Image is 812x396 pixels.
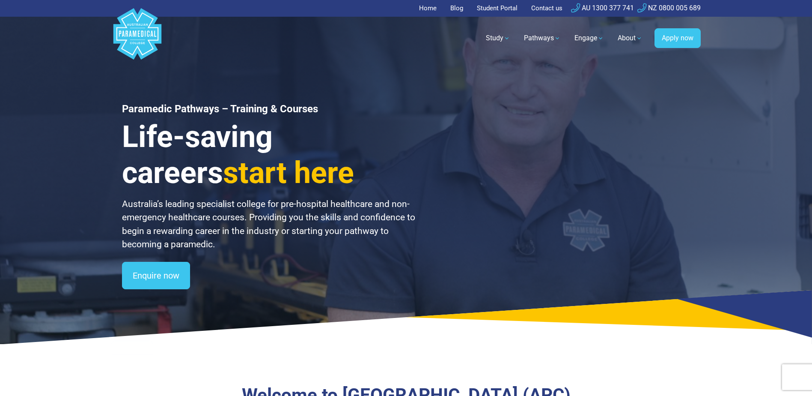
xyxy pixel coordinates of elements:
[654,28,701,48] a: Apply now
[571,4,634,12] a: AU 1300 377 741
[569,26,609,50] a: Engage
[637,4,701,12] a: NZ 0800 005 689
[613,26,648,50] a: About
[481,26,515,50] a: Study
[519,26,566,50] a: Pathways
[122,119,416,191] h3: Life-saving careers
[122,103,416,115] h1: Paramedic Pathways – Training & Courses
[122,262,190,289] a: Enquire now
[112,17,163,60] a: Australian Paramedical College
[122,198,416,252] p: Australia’s leading specialist college for pre-hospital healthcare and non-emergency healthcare c...
[223,155,354,190] span: start here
